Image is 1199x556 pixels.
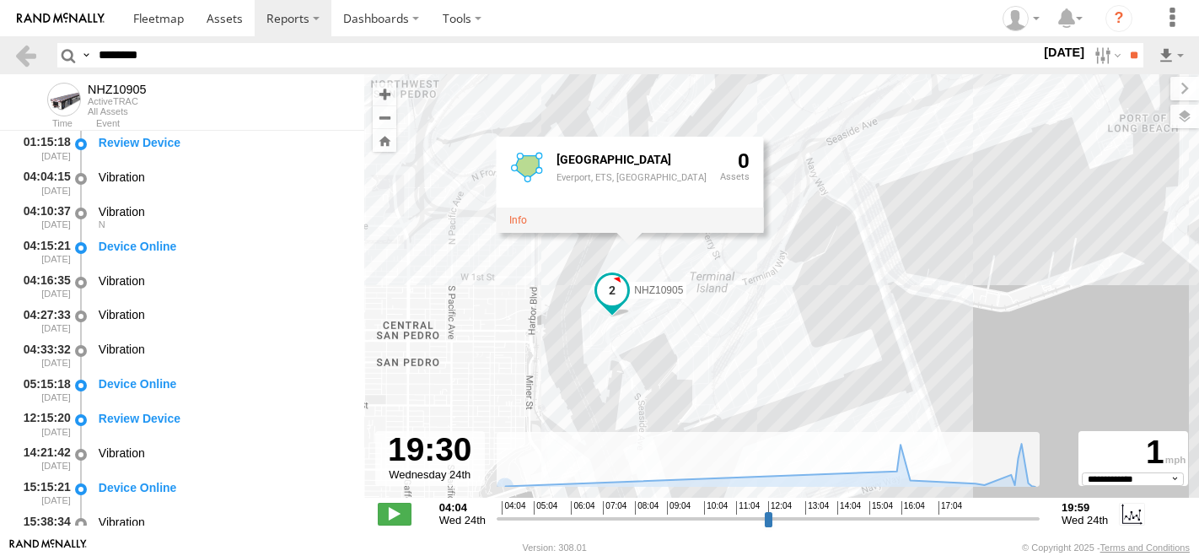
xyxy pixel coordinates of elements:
div: NHZ10905 - View Asset History [88,83,147,96]
span: 17:04 [938,501,962,515]
div: 04:16:35 [DATE] [13,271,73,302]
div: 04:27:33 [DATE] [13,305,73,337]
span: 09:04 [667,501,691,515]
span: Heading: 14 [99,219,105,229]
div: Fence Name - Everport Terminal [556,153,707,165]
span: 12:04 [768,501,792,515]
span: 07:04 [603,501,626,515]
span: 04:04 [502,501,525,515]
a: Visit our Website [9,539,87,556]
span: 05:04 [534,501,557,515]
div: 14:21:42 [DATE] [13,443,73,474]
button: Zoom Home [373,129,396,152]
div: 05:15:18 [DATE] [13,374,73,405]
div: Time [13,120,73,128]
div: Vibration [99,342,348,357]
div: 12:15:20 [DATE] [13,408,73,440]
span: 13:04 [805,501,829,515]
div: Vibration [99,204,348,219]
div: Everport, ETS, [GEOGRAPHIC_DATA] [556,173,707,183]
a: View fence details [509,213,527,225]
div: 0 [720,149,750,203]
span: Wed 24th Sep 2025 [439,514,486,526]
span: Wed 24th Sep 2025 [1062,514,1108,526]
i: ? [1105,5,1132,32]
div: 04:33:32 [DATE] [13,339,73,370]
div: 04:15:21 [DATE] [13,236,73,267]
div: Device Online [99,376,348,391]
div: Device Online [99,480,348,495]
div: Zulema McIntosch [997,6,1046,31]
span: 15:04 [869,501,893,515]
div: Vibration [99,445,348,461]
div: Vibration [99,273,348,289]
div: Review Device [99,135,348,150]
button: Zoom out [373,105,396,129]
span: 10:04 [704,501,728,515]
a: Back to previous Page [13,43,38,67]
strong: 04:04 [439,501,486,514]
div: 01:15:18 [DATE] [13,132,73,164]
label: Search Filter Options [1088,43,1124,67]
span: 08:04 [635,501,659,515]
div: All Assets [88,106,147,116]
label: Play/Stop [378,503,411,525]
div: Device Online [99,239,348,254]
div: Event [96,120,364,128]
div: Review Device [99,411,348,426]
div: Vibration [99,170,348,185]
img: rand-logo.svg [17,13,105,24]
div: Vibration [99,307,348,322]
div: © Copyright 2025 - [1022,543,1190,553]
label: [DATE] [1040,43,1088,62]
button: Zoom in [373,83,396,105]
div: ActiveTRAC [88,96,147,106]
div: 04:10:37 [DATE] [13,202,73,233]
strong: 19:59 [1062,501,1108,514]
label: Search Query [79,43,93,67]
div: 15:15:21 [DATE] [13,478,73,509]
span: NHZ10905 [634,284,683,296]
span: 11:04 [736,501,760,515]
span: 14:04 [837,501,861,515]
div: Version: 308.01 [523,543,587,553]
span: 06:04 [571,501,594,515]
div: Vibration [99,515,348,530]
label: Export results as... [1157,43,1186,67]
div: 1 [1081,434,1186,472]
a: Terms and Conditions [1100,543,1190,553]
span: 16:04 [901,501,925,515]
div: 04:04:15 [DATE] [13,167,73,198]
div: 15:38:34 [DATE] [13,512,73,543]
